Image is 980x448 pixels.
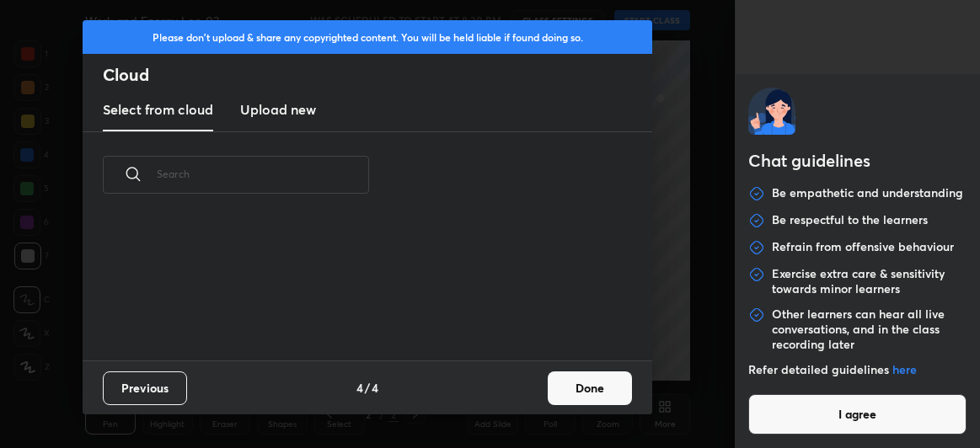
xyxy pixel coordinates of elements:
[356,379,363,397] h4: 4
[103,64,652,86] h2: Cloud
[892,361,917,377] a: here
[372,379,378,397] h4: 4
[365,379,370,397] h4: /
[748,362,967,377] p: Refer detailed guidelines
[548,371,632,405] button: Done
[772,307,967,352] p: Other learners can hear all live conversations, and in the class recording later
[772,185,963,202] p: Be empathetic and understanding
[83,20,652,54] div: Please don't upload & share any copyrighted content. You will be held liable if found doing so.
[772,239,954,256] p: Refrain from offensive behaviour
[748,394,967,435] button: I agree
[772,212,928,229] p: Be respectful to the learners
[748,148,967,177] h2: Chat guidelines
[103,371,187,405] button: Previous
[157,138,369,210] input: Search
[103,99,213,120] h3: Select from cloud
[240,99,316,120] h3: Upload new
[83,213,632,360] div: grid
[772,266,967,296] p: Exercise extra care & sensitivity towards minor learners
